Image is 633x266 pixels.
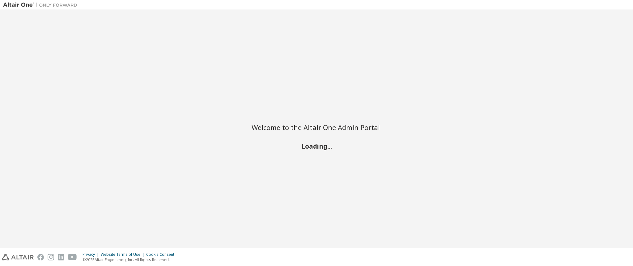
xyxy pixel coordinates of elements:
img: linkedin.svg [58,254,64,260]
div: Cookie Consent [146,252,178,257]
h2: Loading... [252,142,381,150]
h2: Welcome to the Altair One Admin Portal [252,123,381,132]
p: © 2025 Altair Engineering, Inc. All Rights Reserved. [83,257,178,262]
div: Website Terms of Use [101,252,146,257]
img: altair_logo.svg [2,254,34,260]
div: Privacy [83,252,101,257]
img: youtube.svg [68,254,77,260]
img: Altair One [3,2,80,8]
img: instagram.svg [48,254,54,260]
img: facebook.svg [37,254,44,260]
